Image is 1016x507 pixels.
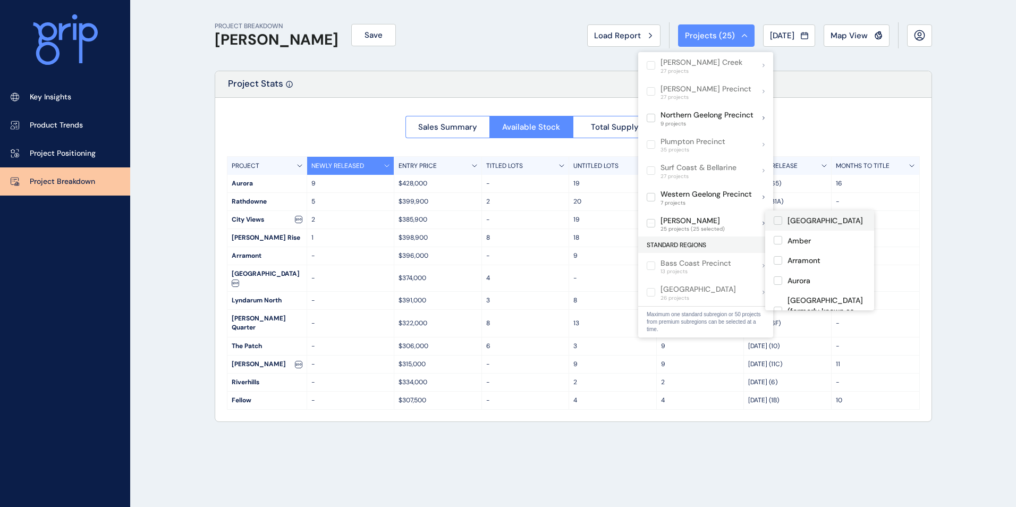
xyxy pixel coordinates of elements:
[678,24,755,47] button: Projects (25)
[573,233,652,242] p: 18
[399,197,477,206] p: $399,900
[661,226,725,232] span: 25 projects (25 selected)
[836,251,915,260] p: -
[399,360,477,369] p: $315,000
[227,356,307,373] div: [PERSON_NAME]
[486,215,565,224] p: -
[30,92,71,103] p: Key Insights
[661,378,740,387] p: 2
[836,342,915,351] p: -
[573,396,652,405] p: 4
[788,216,863,226] p: [GEOGRAPHIC_DATA]
[227,265,307,291] div: [GEOGRAPHIC_DATA]
[399,342,477,351] p: $306,000
[311,342,390,351] p: -
[748,396,827,405] p: [DATE] (1B)
[661,94,751,100] span: 27 projects
[748,197,827,206] p: [DATE] (31A)
[399,396,477,405] p: $307,500
[486,197,565,206] p: 2
[311,378,390,387] p: -
[418,122,477,132] span: Sales Summary
[489,116,573,138] button: Available Stock
[399,215,477,224] p: $385,900
[661,147,725,153] span: 35 projects
[685,30,735,41] span: Projects ( 25 )
[311,274,390,283] p: -
[661,189,752,200] p: Western Geelong Precinct
[836,197,915,206] p: -
[573,360,652,369] p: 9
[661,163,736,173] p: Surf Coast & Bellarine
[399,378,477,387] p: $334,000
[573,162,619,171] p: UNTITLED LOTS
[502,122,560,132] span: Available Stock
[486,179,565,188] p: -
[836,378,915,387] p: -
[227,229,307,247] div: [PERSON_NAME] Rise
[227,374,307,391] div: Riverhills
[748,360,827,369] p: [DATE] (11C)
[30,148,96,159] p: Project Positioning
[399,296,477,305] p: $391,000
[486,342,565,351] p: 6
[486,396,565,405] p: -
[227,193,307,210] div: Rathdowne
[573,116,657,138] button: Total Supply
[486,296,565,305] p: 3
[647,311,765,333] p: Maximum one standard subregion or 50 projects from premium subregions can be selected at a time.
[836,233,915,242] p: -
[661,200,752,206] span: 7 projects
[594,30,641,41] span: Load Report
[311,319,390,328] p: -
[399,233,477,242] p: $398,900
[573,378,652,387] p: 2
[661,396,740,405] p: 4
[227,247,307,265] div: Arramont
[647,241,706,249] span: STANDARD REGIONS
[661,110,753,121] p: Northern Geelong Precinct
[215,22,338,31] p: PROJECT BREAKDOWN
[573,215,652,224] p: 19
[763,24,815,47] button: [DATE]
[770,30,794,41] span: [DATE]
[486,274,565,283] p: 4
[399,162,437,171] p: ENTRY PRICE
[836,179,915,188] p: 16
[587,24,661,47] button: Load Report
[661,258,731,269] p: Bass Coast Precinct
[399,274,477,283] p: $374,000
[311,162,364,171] p: NEWLY RELEASED
[661,284,736,295] p: [GEOGRAPHIC_DATA]
[836,319,915,328] p: -
[227,392,307,409] div: Fellow
[399,251,477,260] p: $396,000
[661,268,731,275] span: 13 projects
[30,120,83,131] p: Product Trends
[311,396,390,405] p: -
[836,274,915,283] p: -
[486,378,565,387] p: -
[311,215,390,224] p: 2
[661,137,725,147] p: Plumpton Precinct
[661,173,736,180] span: 27 projects
[30,176,95,187] p: Project Breakdown
[311,296,390,305] p: -
[228,78,283,97] p: Project Stats
[836,215,915,224] p: -
[486,319,565,328] p: 8
[311,233,390,242] p: 1
[661,360,740,369] p: 9
[748,179,827,188] p: [DATE] (65)
[748,342,827,351] p: [DATE] (10)
[215,31,338,49] h1: [PERSON_NAME]
[227,310,307,337] div: [PERSON_NAME] Quarter
[227,211,307,229] div: City Views
[788,295,866,327] p: [GEOGRAPHIC_DATA] (formerly known as [GEOGRAPHIC_DATA])
[227,337,307,355] div: The Patch
[227,175,307,192] div: Aurora
[661,121,753,127] span: 9 projects
[836,296,915,305] p: -
[591,122,639,132] span: Total Supply
[836,162,890,171] p: MONTHS TO TITLE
